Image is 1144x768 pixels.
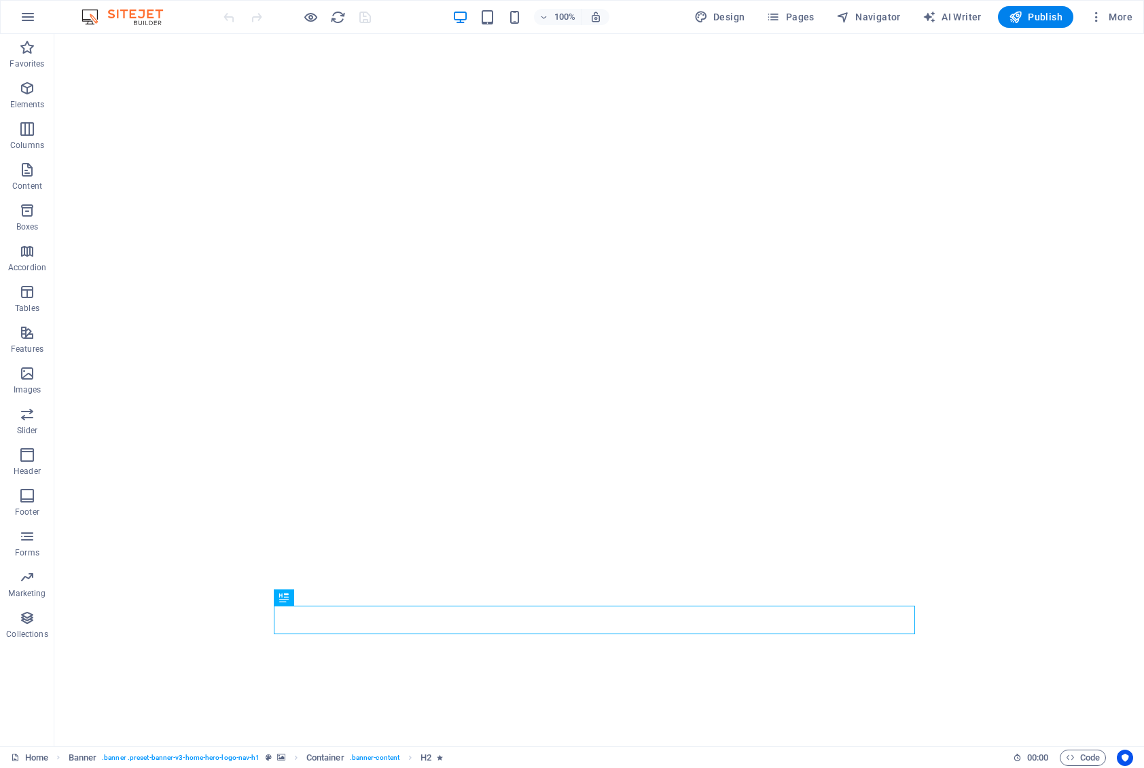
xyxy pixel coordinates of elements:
p: Columns [10,140,44,151]
p: Slider [17,425,38,436]
span: Code [1066,750,1100,766]
p: Elements [10,99,45,110]
span: Pages [766,10,814,24]
i: On resize automatically adjust zoom level to fit chosen device. [590,11,602,23]
p: Content [12,181,42,191]
span: Navigator [836,10,901,24]
span: . banner .preset-banner-v3-home-hero-logo-nav-h1 [102,750,260,766]
button: More [1084,6,1138,28]
span: . banner-content [350,750,399,766]
span: : [1037,752,1039,763]
span: More [1090,10,1132,24]
p: Accordion [8,262,46,273]
p: Footer [15,507,39,517]
h6: Session time [1013,750,1049,766]
p: Images [14,384,41,395]
button: Publish [998,6,1073,28]
i: This element is a customizable preset [266,754,272,761]
span: Click to select. Double-click to edit [69,750,97,766]
p: Collections [6,629,48,640]
button: Design [689,6,751,28]
span: Click to select. Double-click to edit [306,750,344,766]
nav: breadcrumb [69,750,444,766]
p: Features [11,344,43,354]
button: Pages [761,6,819,28]
a: Click to cancel selection. Double-click to open Pages [11,750,48,766]
p: Forms [15,547,39,558]
h6: 100% [554,9,576,25]
button: Code [1060,750,1106,766]
button: Navigator [831,6,906,28]
button: 100% [534,9,582,25]
div: Design (Ctrl+Alt+Y) [689,6,751,28]
button: reload [329,9,346,25]
i: This element contains a background [277,754,285,761]
p: Header [14,466,41,477]
button: Usercentrics [1117,750,1133,766]
button: AI Writer [917,6,987,28]
span: Design [694,10,745,24]
span: Publish [1009,10,1062,24]
button: Click here to leave preview mode and continue editing [302,9,319,25]
i: Reload page [330,10,346,25]
p: Boxes [16,221,39,232]
span: AI Writer [923,10,982,24]
img: Editor Logo [78,9,180,25]
p: Marketing [8,588,46,599]
i: Element contains an animation [437,754,443,761]
p: Tables [15,303,39,314]
p: Favorites [10,58,44,69]
span: Click to select. Double-click to edit [421,750,431,766]
span: 00 00 [1027,750,1048,766]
